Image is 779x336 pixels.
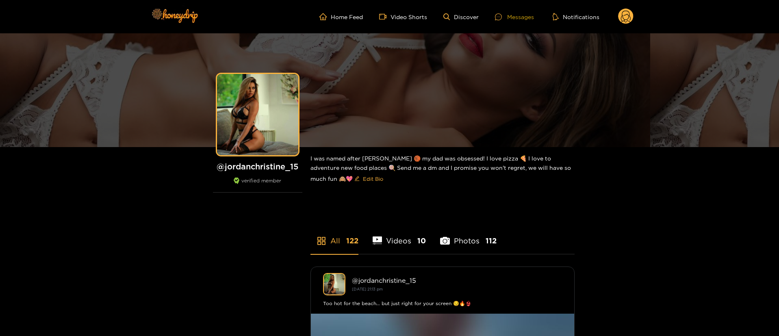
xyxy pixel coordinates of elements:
[495,12,534,22] div: Messages
[443,13,479,20] a: Discover
[379,13,427,20] a: Video Shorts
[354,176,360,182] span: edit
[323,273,345,295] img: jordanchristine_15
[486,236,497,246] span: 112
[352,287,383,291] small: [DATE] 21:13 pm
[319,13,363,20] a: Home Feed
[213,178,302,193] div: verified member
[352,277,562,284] div: @ jordanchristine_15
[550,13,602,21] button: Notifications
[379,13,391,20] span: video-camera
[310,217,358,254] li: All
[363,175,383,183] span: Edit Bio
[346,236,358,246] span: 122
[353,172,385,185] button: editEdit Bio
[417,236,426,246] span: 10
[310,147,575,192] div: I was named after [PERSON_NAME] 🏀 my dad was obsessed! I love pizza 🍕 I love to adventure new foo...
[319,13,331,20] span: home
[317,236,326,246] span: appstore
[323,299,562,308] div: Too hot for the beach… but just right for your screen 😏🔥👙
[373,217,426,254] li: Videos
[440,217,497,254] li: Photos
[213,161,302,171] h1: @ jordanchristine_15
